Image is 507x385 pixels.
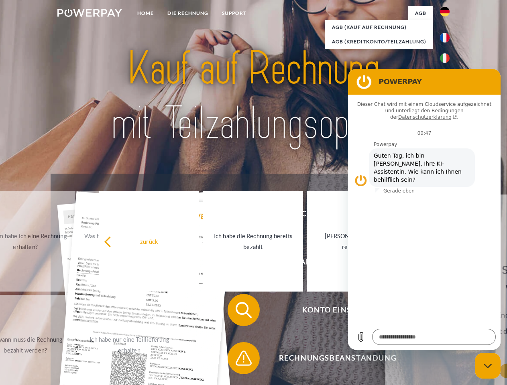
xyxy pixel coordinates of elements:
[348,69,501,350] iframe: Messaging-Fenster
[234,348,254,368] img: qb_warning.svg
[440,7,450,16] img: de
[325,34,433,49] a: AGB (Kreditkonto/Teilzahlung)
[234,300,254,320] img: qb_search.svg
[312,231,402,252] div: [PERSON_NAME] wurde retourniert
[79,191,179,292] a: Was habe ich noch offen, ist meine Zahlung eingegangen?
[57,9,122,17] img: logo-powerpay-white.svg
[440,53,450,63] img: it
[104,236,194,247] div: zurück
[77,38,430,154] img: title-powerpay_de.svg
[228,342,436,374] button: Rechnungsbeanstandung
[239,294,436,326] span: Konto einsehen
[84,334,175,356] div: Ich habe nur eine Teillieferung erhalten
[475,353,501,379] iframe: Schaltfläche zum Öffnen des Messaging-Fensters; Konversation läuft
[239,342,436,374] span: Rechnungsbeanstandung
[130,6,161,20] a: Home
[228,294,436,326] button: Konto einsehen
[325,20,433,34] a: AGB (Kauf auf Rechnung)
[440,33,450,43] img: fr
[215,6,253,20] a: SUPPORT
[208,231,298,252] div: Ich habe die Rechnung bereits bezahlt
[84,231,175,252] div: Was habe ich noch offen, ist meine Zahlung eingegangen?
[408,6,433,20] a: agb
[161,6,215,20] a: DIE RECHNUNG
